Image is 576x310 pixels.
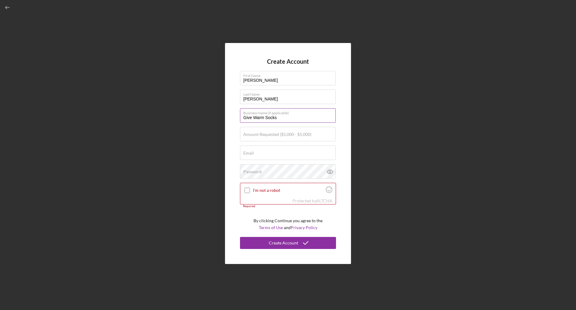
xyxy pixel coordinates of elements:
p: By clicking Continue you agree to the and [253,217,322,231]
a: Privacy Policy [291,225,317,230]
label: Business Name (if applicable) [243,109,336,115]
label: I'm not a robot [253,188,324,193]
label: First Name [243,71,336,78]
a: Visit Altcha.org [316,198,332,203]
label: Email [243,151,254,155]
div: Create Account [269,237,298,249]
button: Create Account [240,237,336,249]
label: Password [243,169,262,174]
a: Terms of Use [259,225,283,230]
h4: Create Account [267,58,309,65]
div: Required [240,204,336,208]
a: Visit Altcha.org [326,189,332,194]
label: Last Name [243,90,336,97]
label: Amount Requested ($5,000 - $5,000) [243,132,311,137]
div: Protected by [292,198,332,203]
